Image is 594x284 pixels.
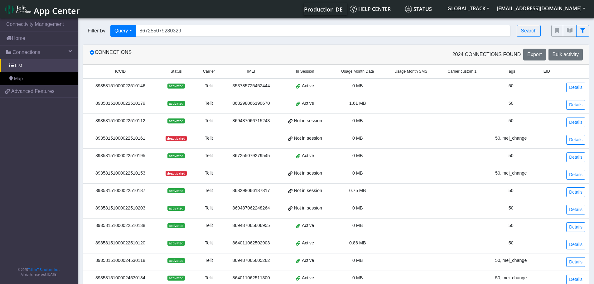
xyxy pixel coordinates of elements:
div: 50 [490,222,532,229]
span: In Session [296,69,314,75]
div: 864011062511300 [227,275,275,282]
div: 864011062502903 [227,240,275,247]
span: Help center [350,6,391,12]
span: 0 MB [352,153,363,158]
span: Tags [507,69,515,75]
span: 0 MB [352,171,363,176]
span: activated [167,276,185,281]
span: activated [167,206,185,211]
div: Telit [198,222,220,229]
span: Not in session [294,170,322,177]
span: 0 MB [352,258,363,263]
span: activated [167,188,185,193]
div: 89358151000024530118 [87,257,154,264]
span: Active [302,83,314,89]
button: Bulk activity [548,49,583,60]
span: deactivated [166,171,187,176]
span: 0 MB [352,275,363,280]
div: 89358151000022510112 [87,118,154,124]
span: Bulk activity [553,52,579,57]
div: 869487065605262 [227,257,275,264]
button: Export [523,49,546,60]
div: 89358151000022510153 [87,170,154,177]
span: ICCID [115,69,126,75]
a: Details [566,205,585,214]
span: 0 MB [352,83,363,88]
div: 353785725452444 [227,83,275,89]
span: Active [302,100,314,107]
a: Details [566,83,585,92]
a: Help center [347,3,403,15]
button: Query [110,25,136,37]
span: Carrier custom 1 [447,69,476,75]
div: Telit [198,83,220,89]
div: 89358151000022510195 [87,152,154,159]
span: Active [302,240,314,247]
div: Telit [198,275,220,282]
a: Details [566,187,585,197]
div: 50,imei_change [490,135,532,142]
div: 89358151000022510120 [87,240,154,247]
div: 50,imei_change [490,170,532,177]
span: activated [167,223,185,228]
a: App Center [5,2,79,16]
a: Telit IoT Solutions, Inc. [28,268,59,272]
span: Export [527,52,542,57]
button: [EMAIL_ADDRESS][DOMAIN_NAME] [493,3,589,14]
span: Usage Month SMS [394,69,427,75]
a: Details [566,100,585,110]
button: GLOBAL_TRACK [444,3,493,14]
span: Map [14,75,23,82]
a: Details [566,152,585,162]
span: 0.75 MB [349,188,366,193]
img: logo-telit-cinterion-gw-new.png [5,4,31,14]
div: Connections [85,49,336,60]
span: activated [167,241,185,246]
span: EID [543,69,550,75]
span: Active [302,152,314,159]
span: Status [171,69,182,75]
div: Telit [198,205,220,212]
div: 89358151000022510203 [87,205,154,212]
div: Telit [198,135,220,142]
span: 2024 Connections found [452,51,521,58]
span: Not in session [294,118,322,124]
span: Not in session [294,135,322,142]
span: 0 MB [352,136,363,141]
span: IMEI [247,69,255,75]
span: Production-DE [304,6,343,13]
span: Not in session [294,205,322,212]
span: deactivated [166,136,187,141]
a: Details [566,135,585,145]
span: Status [405,6,432,12]
div: fitlers menu [551,25,589,37]
a: Details [566,257,585,267]
span: Usage Month Data [341,69,374,75]
input: Search... [136,25,511,37]
div: 89358151000022510179 [87,100,154,107]
a: Details [566,222,585,232]
div: Telit [198,187,220,194]
div: 50 [490,187,532,194]
div: 89358151000022510138 [87,222,154,229]
button: Search [517,25,541,37]
span: 0 MB [352,118,363,123]
span: Connections [12,49,40,56]
div: 868298066190670 [227,100,275,107]
div: 50 [490,118,532,124]
div: 868298066187817 [227,187,275,194]
span: activated [167,101,185,106]
div: 89358151000024530134 [87,275,154,282]
div: Telit [198,118,220,124]
div: 89358151000022510187 [87,187,154,194]
div: Telit [198,240,220,247]
div: 869487065606955 [227,222,275,229]
div: 50 [490,152,532,159]
span: Active [302,257,314,264]
span: activated [167,258,185,263]
span: 1.61 MB [349,101,366,106]
span: App Center [34,5,80,17]
div: 50 [490,205,532,212]
div: Telit [198,170,220,177]
div: 869487062248264 [227,205,275,212]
